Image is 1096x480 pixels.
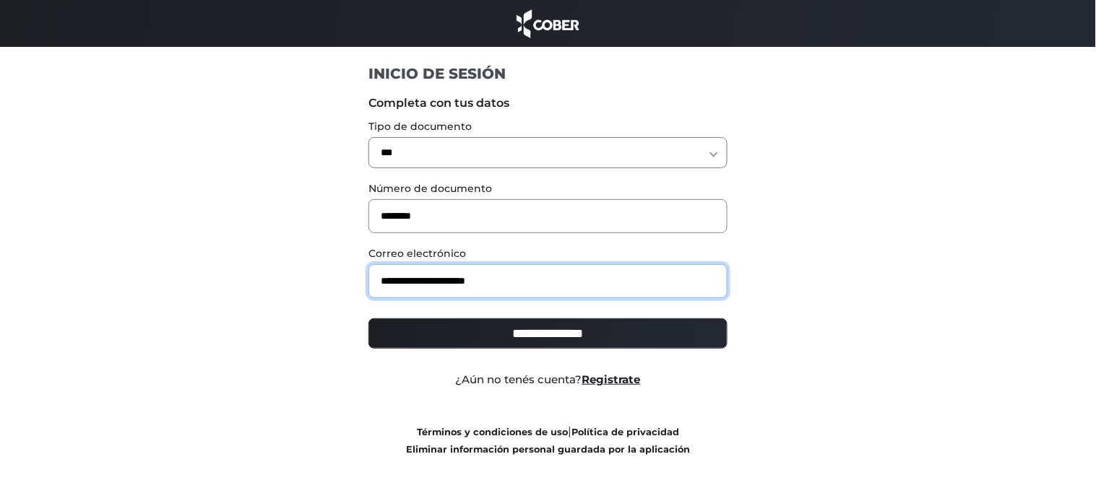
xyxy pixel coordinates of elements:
div: | [358,423,738,458]
label: Número de documento [368,181,728,196]
a: Eliminar información personal guardada por la aplicación [406,444,690,455]
a: Términos y condiciones de uso [417,427,568,437]
a: Política de privacidad [571,427,679,437]
div: ¿Aún no tenés cuenta? [358,372,738,388]
a: Registrate [582,372,641,386]
label: Tipo de documento [368,119,728,134]
label: Correo electrónico [368,246,728,261]
h1: INICIO DE SESIÓN [368,64,728,83]
img: cober_marca.png [513,7,584,40]
label: Completa con tus datos [368,95,728,112]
